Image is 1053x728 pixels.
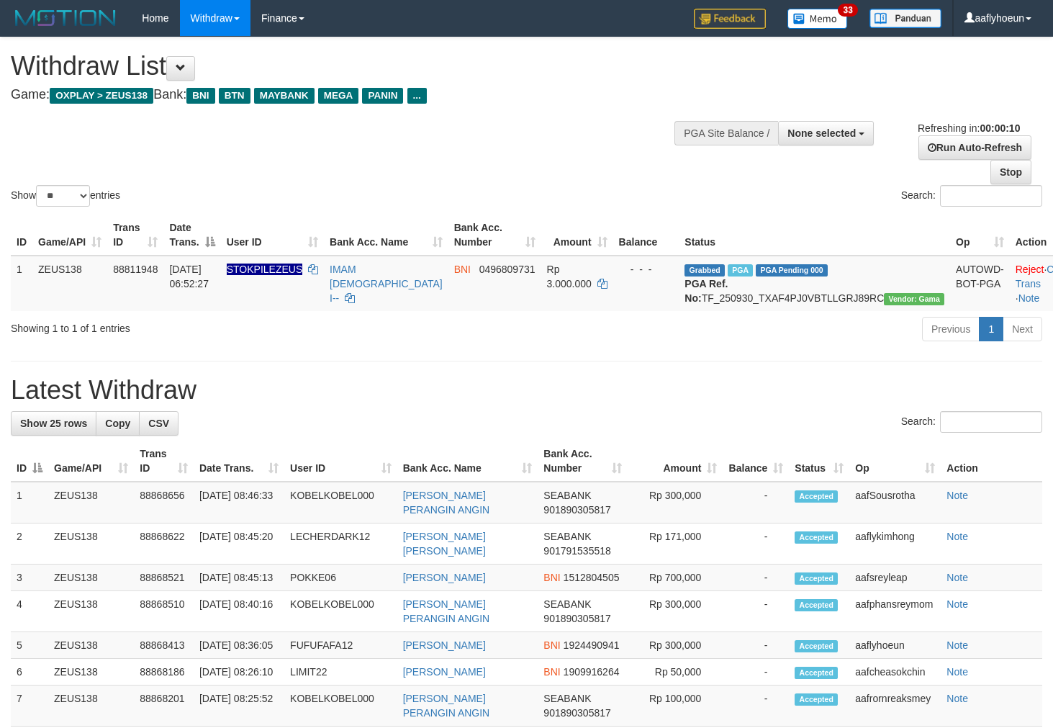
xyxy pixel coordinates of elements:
a: Note [1018,292,1040,304]
div: PGA Site Balance / [674,121,778,145]
th: Status: activate to sort column ascending [789,441,849,482]
span: Accepted [795,667,838,679]
th: User ID: activate to sort column ascending [284,441,397,482]
span: SEABANK [543,598,591,610]
td: ZEUS138 [48,632,134,659]
span: BNI [543,666,560,678]
a: 1 [979,317,1003,341]
td: LIMIT22 [284,659,397,686]
td: 4 [11,591,48,632]
span: [DATE] 06:52:27 [169,264,209,289]
span: Marked by aafsreyleap [728,264,753,277]
a: Run Auto-Refresh [918,135,1031,160]
th: ID [11,215,32,256]
a: Note [946,598,968,610]
td: 1 [11,256,32,311]
span: Show 25 rows [20,418,87,429]
span: BNI [454,264,471,275]
h1: Withdraw List [11,52,687,81]
td: [DATE] 08:26:10 [194,659,284,686]
td: [DATE] 08:46:33 [194,482,284,523]
span: MEGA [318,88,359,104]
span: Vendor URL: https://trx31.1velocity.biz [884,293,944,305]
th: Bank Acc. Name: activate to sort column ascending [324,215,448,256]
strong: 00:00:10 [980,122,1020,134]
div: - - - [619,262,674,277]
span: Copy [105,418,130,429]
span: SEABANK [543,693,591,704]
td: 5 [11,632,48,659]
td: 2 [11,523,48,565]
input: Search: [940,185,1042,207]
td: ZEUS138 [32,256,107,311]
td: - [723,565,789,591]
a: Note [946,666,968,678]
td: [DATE] 08:45:13 [194,565,284,591]
th: Amount: activate to sort column ascending [628,441,723,482]
span: ... [407,88,427,104]
td: Rp 171,000 [628,523,723,565]
td: ZEUS138 [48,565,134,591]
span: None selected [787,127,856,139]
td: 88868201 [134,686,194,727]
span: BNI [543,639,560,651]
td: aaflykimhong [849,523,941,565]
th: Bank Acc. Number: activate to sort column ascending [448,215,541,256]
td: POKKE06 [284,565,397,591]
label: Show entries [11,185,120,207]
a: [PERSON_NAME] PERANGIN ANGIN [403,490,490,516]
th: Date Trans.: activate to sort column descending [163,215,220,256]
td: 1 [11,482,48,523]
th: Bank Acc. Number: activate to sort column ascending [538,441,627,482]
span: Accepted [795,640,838,652]
span: Accepted [795,599,838,611]
td: aafSousrotha [849,482,941,523]
th: Status [679,215,950,256]
span: 33 [838,4,857,17]
span: PGA Pending [756,264,828,277]
span: 88811948 [113,264,158,275]
td: 88868521 [134,565,194,591]
span: Copy 901890305817 to clipboard [543,613,610,624]
td: aafrornreaksmey [849,686,941,727]
td: TF_250930_TXAF4PJ0VBTLLGRJ89RC [679,256,950,311]
img: panduan.png [869,9,941,28]
td: ZEUS138 [48,686,134,727]
td: FUFUFAFA12 [284,632,397,659]
td: Rp 700,000 [628,565,723,591]
td: 7 [11,686,48,727]
span: Copy 0496809731 to clipboard [479,264,535,275]
td: ZEUS138 [48,659,134,686]
span: Accepted [795,531,838,544]
td: aafsreyleap [849,565,941,591]
td: KOBELKOBEL000 [284,591,397,632]
td: ZEUS138 [48,482,134,523]
td: KOBELKOBEL000 [284,686,397,727]
h4: Game: Bank: [11,88,687,102]
a: Reject [1016,264,1044,275]
td: - [723,523,789,565]
a: Note [946,531,968,542]
a: [PERSON_NAME] [PERSON_NAME] [403,531,486,557]
th: User ID: activate to sort column ascending [221,215,324,256]
img: Feedback.jpg [694,9,766,29]
td: 88868510 [134,591,194,632]
span: SEABANK [543,490,591,501]
span: Copy 901890305817 to clipboard [543,504,610,516]
td: Rp 300,000 [628,482,723,523]
a: Previous [922,317,980,341]
a: [PERSON_NAME] PERANGIN ANGIN [403,598,490,624]
td: - [723,659,789,686]
span: BNI [186,88,214,104]
a: [PERSON_NAME] [403,639,486,651]
td: - [723,591,789,632]
a: Note [946,693,968,704]
span: BNI [543,572,560,583]
span: Accepted [795,693,838,706]
a: Next [1003,317,1042,341]
span: Nama rekening ada tanda titik/strip, harap diedit [227,264,303,275]
span: Copy 1924490941 to clipboard [564,639,620,651]
a: CSV [139,411,178,436]
td: [DATE] 08:40:16 [194,591,284,632]
td: KOBELKOBEL000 [284,482,397,523]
